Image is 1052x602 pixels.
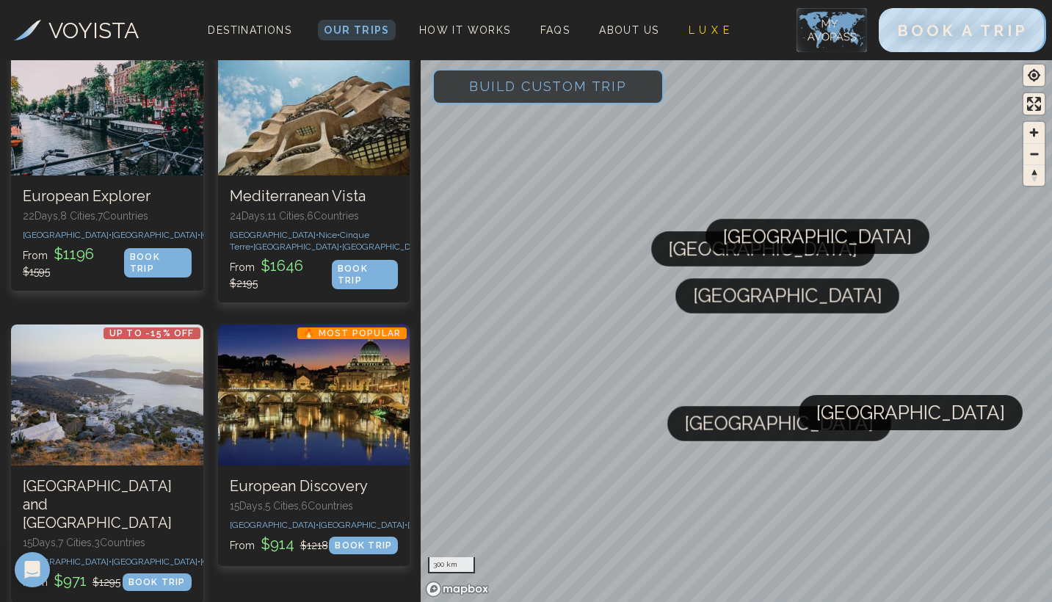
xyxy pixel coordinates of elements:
a: VOYISTA [14,14,139,47]
span: [GEOGRAPHIC_DATA] • [407,520,496,530]
span: [GEOGRAPHIC_DATA] • [23,556,112,567]
a: European Discovery🔥 Most PopularEuropean Discovery15Days,5 Cities,6Countries[GEOGRAPHIC_DATA]•[GE... [218,324,410,566]
span: [GEOGRAPHIC_DATA] • [230,230,319,240]
span: $ 1595 [23,266,50,278]
h3: VOYISTA [48,14,139,47]
h3: [GEOGRAPHIC_DATA] and [GEOGRAPHIC_DATA] [23,477,192,532]
div: BOOK TRIP [124,248,192,278]
span: [GEOGRAPHIC_DATA] • [112,556,200,567]
span: BOOK A TRIP [897,21,1028,40]
span: [GEOGRAPHIC_DATA] • [23,230,112,240]
button: Build Custom Trip [432,69,664,104]
button: Find my location [1023,65,1045,86]
span: [GEOGRAPHIC_DATA] [669,231,857,266]
span: About Us [599,24,659,36]
span: [GEOGRAPHIC_DATA] • [200,556,289,567]
span: Nice • [319,230,340,240]
span: [GEOGRAPHIC_DATA] • [342,242,431,252]
div: Open Intercom Messenger [15,552,50,587]
p: 15 Days, 7 Cities, 3 Countr ies [23,535,192,550]
a: FAQs [534,20,576,40]
span: [GEOGRAPHIC_DATA] [693,278,882,313]
span: $ 2195 [230,278,258,289]
div: BOOK TRIP [123,573,192,591]
button: Enter fullscreen [1023,93,1045,115]
button: Zoom in [1023,122,1045,143]
h3: European Explorer [23,187,192,206]
span: [GEOGRAPHIC_DATA] • [112,230,200,240]
span: How It Works [419,24,511,36]
span: $ 914 [258,535,297,553]
a: Our Trips [318,20,396,40]
span: $ 1218 [300,540,328,551]
img: My Account [797,8,867,52]
a: Mapbox homepage [425,581,490,598]
span: Build Custom Trip [446,55,650,117]
button: Zoom out [1023,143,1045,164]
span: Reset bearing to north [1023,165,1045,186]
span: Zoom out [1023,144,1045,164]
span: [GEOGRAPHIC_DATA] [816,395,1005,430]
p: From [230,255,332,291]
h3: Mediterranean Vista [230,187,399,206]
a: How It Works [413,20,517,40]
div: 300 km [428,557,474,573]
a: About Us [593,20,664,40]
span: Destinations [202,18,297,62]
a: Mediterranean VistaUp to -15% OFFMediterranean Vista24Days,11 Cities,6Countries[GEOGRAPHIC_DATA]•... [218,35,410,302]
div: BOOK TRIP [332,260,398,289]
span: [GEOGRAPHIC_DATA] • [230,520,319,530]
img: Voyista Logo [14,20,41,40]
a: BOOK A TRIP [879,25,1046,39]
h3: European Discovery [230,477,399,496]
span: [GEOGRAPHIC_DATA] • [200,230,289,240]
span: FAQs [540,24,570,36]
span: [GEOGRAPHIC_DATA] [723,219,912,254]
p: From [23,244,124,279]
span: [GEOGRAPHIC_DATA] [685,406,874,441]
span: $ 1295 [92,576,120,588]
span: [GEOGRAPHIC_DATA] • [319,520,407,530]
p: 22 Days, 8 Cities, 7 Countr ies [23,208,192,223]
p: Up to -15% OFF [104,327,200,339]
p: From [23,570,120,591]
p: From [230,534,328,554]
a: European Explorer🔥 Most PopularEuropean Explorer22Days,8 Cities,7Countries[GEOGRAPHIC_DATA]•[GEOG... [11,35,203,291]
p: 15 Days, 5 Cities, 6 Countr ies [230,498,399,513]
button: BOOK A TRIP [879,8,1046,52]
span: $ 1646 [258,257,306,275]
span: $ 1196 [51,245,97,263]
button: Reset bearing to north [1023,164,1045,186]
span: $ 971 [51,572,90,590]
canvas: Map [421,57,1052,602]
span: [GEOGRAPHIC_DATA] • [253,242,342,252]
div: BOOK TRIP [329,537,398,554]
p: 🔥 Most Popular [297,327,407,339]
p: 24 Days, 11 Cities, 6 Countr ies [230,208,399,223]
span: L U X E [689,24,730,36]
a: L U X E [683,20,736,40]
span: Our Trips [324,24,390,36]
